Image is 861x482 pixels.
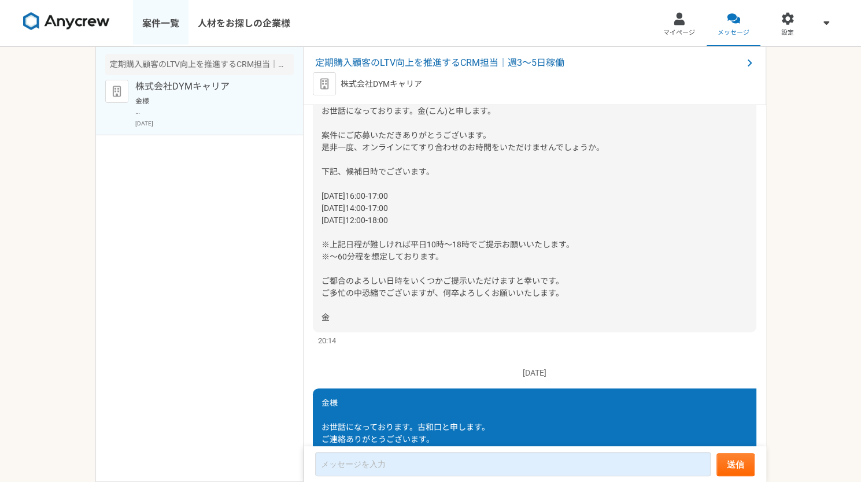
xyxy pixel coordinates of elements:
p: 株式会社DYMキャリア [135,80,278,94]
p: [DATE] [135,119,294,128]
img: default_org_logo-42cde973f59100197ec2c8e796e4974ac8490bb5b08a0eb061ff975e4574aa76.png [105,80,128,103]
img: 8DqYSo04kwAAAAASUVORK5CYII= [23,12,110,31]
span: メッセージ [718,28,749,38]
p: 株式会社DYMキャリア [341,78,422,90]
span: マイページ [663,28,695,38]
p: [DATE] [313,367,756,379]
span: 20:14 [318,335,336,346]
div: 定期購入顧客のLTV向上を推進するCRM担当｜週3〜5日稼働 [105,54,294,75]
span: 設定 [781,28,794,38]
span: kowaguchi様 お世話になっております。金(こん)と申します。 案件にご応募いただきありがとうございます。 是非一度、オンラインにてすり合わせのお時間をいただけませんでしょうか。 下記、候... [322,82,604,322]
p: 金様 お世話になっております。古和口と申します。 ご連絡ありがとうございます。 [DATE]16:00-17:00 にてご検討いただけますと幸いです。 お忙しいところ恐縮ですが、ご検討どうぞよろ... [135,96,278,117]
button: 送信 [716,453,755,476]
span: 定期購入顧客のLTV向上を推進するCRM担当｜週3〜5日稼働 [315,56,742,70]
img: default_org_logo-42cde973f59100197ec2c8e796e4974ac8490bb5b08a0eb061ff975e4574aa76.png [313,72,336,95]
